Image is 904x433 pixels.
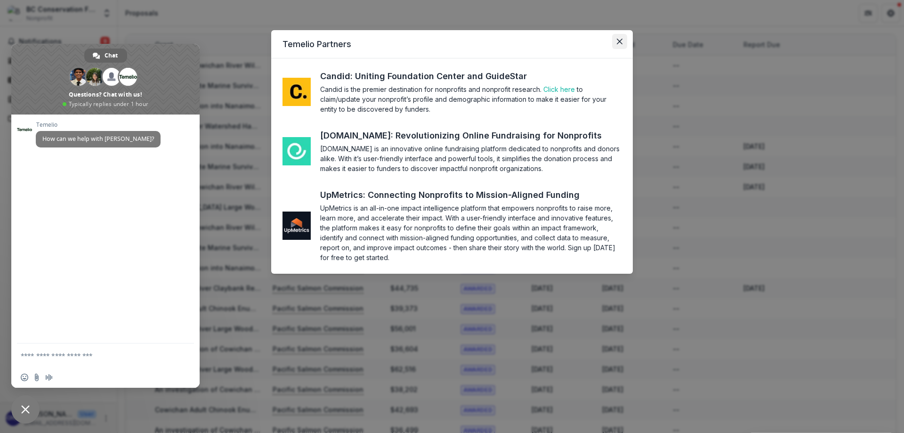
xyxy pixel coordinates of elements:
[320,144,621,173] section: [DOMAIN_NAME] is an innovative online fundraising platform dedicated to nonprofits and donors ali...
[282,78,311,106] img: me
[282,137,311,165] img: me
[21,374,28,381] span: Insert an emoji
[320,203,621,262] section: UpMetrics is an all-in-one impact intelligence platform that empowers nonprofits to raise more, l...
[320,188,597,201] a: UpMetrics: Connecting Nonprofits to Mission-Aligned Funding
[45,374,53,381] span: Audio message
[33,374,40,381] span: Send a file
[42,135,154,143] span: How can we help with [PERSON_NAME]?
[11,395,40,424] a: Close chat
[320,129,619,142] a: [DOMAIN_NAME]: Revolutionizing Online Fundraising for Nonprofits
[271,30,633,58] header: Temelio Partners
[21,343,171,367] textarea: Compose your message...
[543,85,575,93] a: Click here
[105,49,118,63] span: Chat
[36,122,161,128] span: Temelio
[320,70,544,82] a: Candid: Uniting Foundation Center and GuideStar
[320,84,621,114] section: Candid is the premier destination for nonprofits and nonprofit research. to claim/update your non...
[84,49,127,63] a: Chat
[282,212,311,240] img: me
[612,34,627,49] button: Close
